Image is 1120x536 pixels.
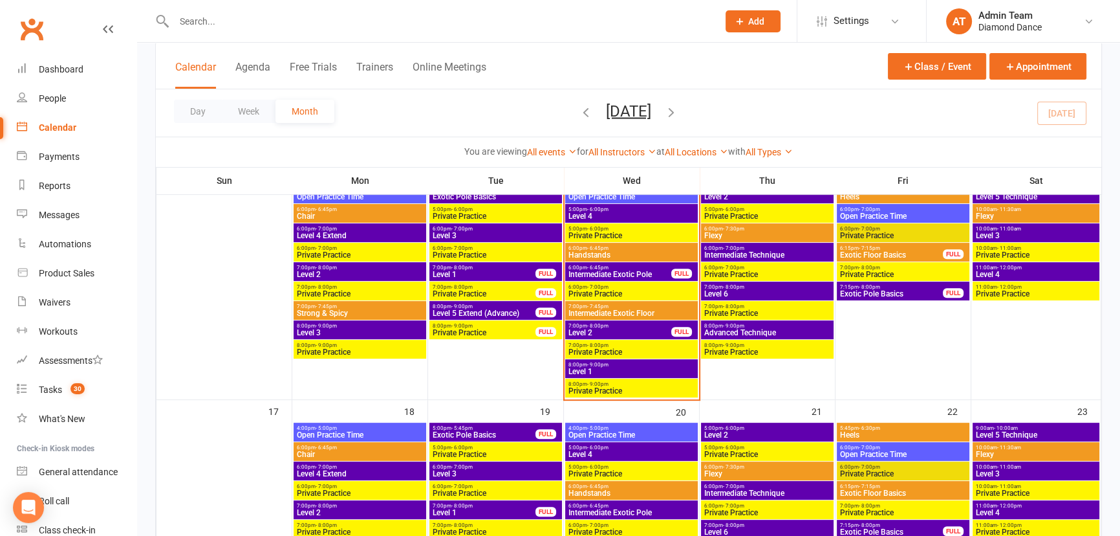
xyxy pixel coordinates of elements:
button: Calendar [175,61,216,89]
button: Day [174,100,222,123]
span: 9:00am [975,425,1097,431]
span: 10:00am [975,245,1097,251]
a: Calendar [17,113,136,142]
a: All Instructors [588,147,656,157]
span: Flexy [704,470,831,478]
span: - 6:45pm [587,245,608,251]
span: - 7:00pm [451,245,473,251]
span: - 5:00pm [587,425,608,431]
a: Automations [17,230,136,259]
span: Private Practice [704,271,831,278]
span: - 6:45pm [587,503,608,509]
span: - 8:00pm [451,503,473,509]
span: Strong & Spicy [296,309,424,317]
span: 5:00pm [432,445,559,451]
span: Level 4 [568,212,695,220]
span: - 9:00pm [587,381,608,387]
input: Search... [170,12,709,30]
span: - 9:00pm [587,362,608,368]
span: Intermediate Technique [704,489,831,497]
div: Admin Team [978,10,1042,21]
a: Tasks 30 [17,375,136,405]
span: - 7:00pm [723,265,744,271]
span: Open Practice Time [296,193,424,201]
span: 10:00am [975,484,1097,489]
span: - 7:00pm [859,226,880,232]
div: 17 [268,400,292,421]
span: 6:00pm [839,445,967,451]
span: Private Practice [704,309,831,317]
a: All Locations [665,147,728,157]
span: - 10:00am [994,425,1018,431]
span: Level 4 [568,451,695,458]
span: Open Practice Time [296,431,424,439]
a: Product Sales [17,259,136,288]
span: Private Practice [432,251,559,259]
span: Intermediate Exotic Pole [568,271,672,278]
span: Open Practice Time [568,193,695,201]
span: 6:00pm [432,226,559,232]
span: 10:00am [975,464,1097,470]
span: 6:00pm [296,484,424,489]
span: 6:00pm [296,245,424,251]
span: - 7:00pm [316,226,337,232]
a: All events [527,147,577,157]
span: Intermediate Technique [704,251,831,259]
span: 7:00pm [296,284,424,290]
div: Waivers [39,297,70,307]
span: Level 6 [704,290,831,298]
button: Free Trials [290,61,337,89]
span: 7:00pm [704,304,831,309]
span: 7:15pm [839,284,943,290]
span: Private Practice [568,290,695,298]
span: - 8:00pm [451,284,473,290]
span: Private Practice [432,489,559,497]
span: 10:00am [975,445,1097,451]
strong: at [656,146,665,157]
div: FULL [671,269,692,278]
span: 5:00pm [704,425,831,431]
span: - 7:00pm [859,464,880,470]
span: 6:00pm [704,226,831,232]
a: All Types [746,147,793,157]
button: [DATE] [606,102,651,120]
span: 8:00pm [568,381,695,387]
span: - 6:45pm [587,484,608,489]
span: - 5:00pm [316,425,337,431]
span: 7:00pm [432,284,536,290]
span: 6:15pm [839,484,967,489]
span: - 9:00pm [723,323,744,329]
span: - 7:15pm [859,245,880,251]
th: Fri [835,167,971,194]
span: Flexy [704,232,831,240]
th: Thu [700,167,835,194]
div: 22 [947,400,971,421]
span: 7:00pm [704,284,831,290]
span: - 8:00pm [859,284,880,290]
a: Reports [17,172,136,201]
span: 6:00pm [568,245,695,251]
span: - 11:00am [997,226,1021,232]
span: - 11:30am [997,445,1021,451]
span: Exotic Pole Basics [432,193,559,201]
strong: You are viewing [464,146,527,157]
span: - 8:00pm [723,304,744,309]
span: 6:00pm [839,226,967,232]
span: - 9:00pm [316,323,337,329]
span: 5:00pm [568,464,695,470]
span: 6:00pm [839,207,967,212]
span: 5:00pm [568,207,695,212]
strong: with [728,146,746,157]
span: 5:00pm [432,425,536,431]
span: Private Practice [568,470,695,478]
span: Private Practice [296,290,424,298]
span: Level 5 Technique [975,431,1097,439]
span: 6:00pm [704,464,831,470]
span: Settings [834,6,869,36]
span: Level 1 [432,271,536,278]
span: Private Practice [432,451,559,458]
div: FULL [535,429,556,439]
span: 8:00pm [432,323,536,329]
div: FULL [671,327,692,337]
span: 30 [70,383,85,394]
